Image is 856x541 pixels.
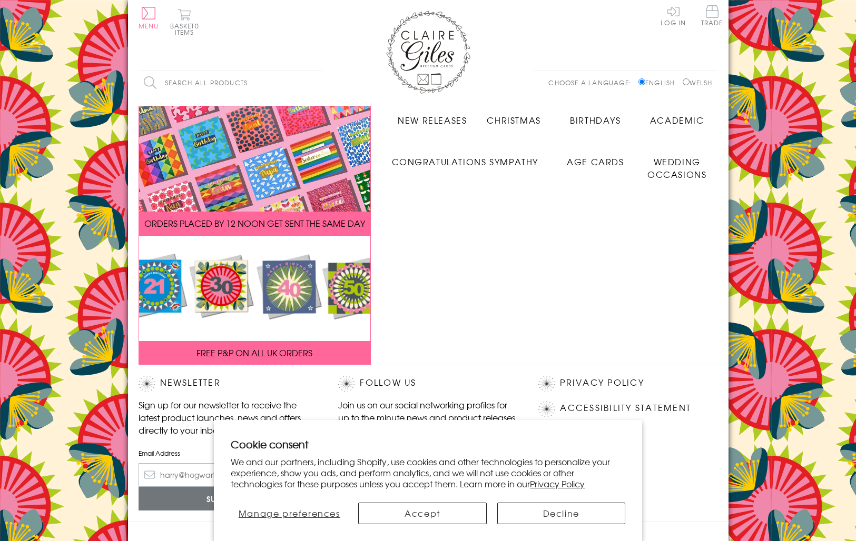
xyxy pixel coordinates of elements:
[358,503,486,524] button: Accept
[392,155,487,168] span: Congratulations
[647,155,706,181] span: Wedding Occasions
[638,78,680,87] label: English
[683,78,690,85] input: Welsh
[392,147,487,168] a: Congratulations
[487,114,540,126] span: Christmas
[555,147,636,168] a: Age Cards
[701,5,723,26] span: Trade
[231,503,348,524] button: Manage preferences
[560,401,691,415] a: Accessibility Statement
[338,398,517,436] p: Join us on our social networking profiles for up to the minute news and product releases the mome...
[636,106,718,126] a: Academic
[139,376,318,392] h2: Newsletter
[338,376,517,392] h2: Follow Us
[497,503,625,524] button: Decline
[139,398,318,436] p: Sign up for our newsletter to receive the latest product launches, news and offers directly to yo...
[386,11,470,94] img: Claire Giles Greetings Cards
[196,346,312,359] span: FREE P&P ON ALL UK ORDERS
[175,21,199,37] span: 0 items
[139,21,159,31] span: Menu
[636,147,718,181] a: Wedding Occasions
[567,155,624,168] span: Age Cards
[139,71,323,95] input: Search all products
[548,78,636,87] p: Choose a language:
[139,463,318,487] input: harry@hogwarts.edu
[139,7,159,29] button: Menu
[144,217,365,229] span: ORDERS PLACED BY 12 NOON GET SENT THE SAME DAY
[231,456,625,489] p: We and our partners, including Shopify, use cookies and other technologies to personalize your ex...
[489,155,538,168] span: Sympathy
[473,147,555,168] a: Sympathy
[650,114,704,126] span: Academic
[139,487,318,510] input: Subscribe
[638,78,645,85] input: English
[560,376,644,390] a: Privacy Policy
[683,78,713,87] label: Welsh
[139,448,318,458] label: Email Address
[530,477,585,490] a: Privacy Policy
[701,5,723,28] a: Trade
[239,507,340,519] span: Manage preferences
[661,5,686,26] a: Log In
[170,8,199,35] button: Basket0 items
[570,114,621,126] span: Birthdays
[473,106,555,126] a: Christmas
[231,437,625,452] h2: Cookie consent
[392,106,474,126] a: New Releases
[312,71,323,95] input: Search
[555,106,636,126] a: Birthdays
[398,114,467,126] span: New Releases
